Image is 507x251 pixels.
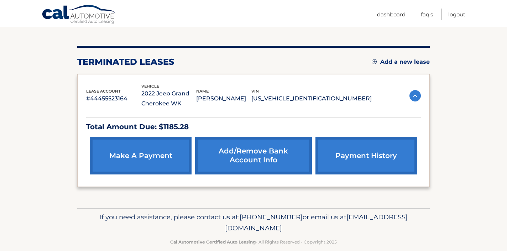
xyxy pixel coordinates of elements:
a: Dashboard [377,9,406,20]
a: Add a new lease [372,58,430,66]
p: 2022 Jeep Grand Cherokee WK [141,89,197,109]
a: FAQ's [421,9,433,20]
span: name [196,89,209,94]
p: - All Rights Reserved - Copyright 2025 [82,238,425,246]
a: make a payment [90,137,192,174]
img: add.svg [372,59,377,64]
a: Cal Automotive [42,5,116,25]
span: vin [251,89,259,94]
p: #44455523164 [86,94,141,104]
span: [PHONE_NUMBER] [240,213,303,221]
strong: Cal Automotive Certified Auto Leasing [170,239,256,245]
a: payment history [315,137,417,174]
a: Logout [448,9,465,20]
p: Total Amount Due: $1185.28 [86,121,421,133]
span: vehicle [141,84,159,89]
p: [PERSON_NAME] [196,94,251,104]
h2: terminated leases [77,57,174,67]
p: If you need assistance, please contact us at: or email us at [82,211,425,234]
span: lease account [86,89,121,94]
img: accordion-active.svg [409,90,421,101]
a: Add/Remove bank account info [195,137,312,174]
p: [US_VEHICLE_IDENTIFICATION_NUMBER] [251,94,372,104]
